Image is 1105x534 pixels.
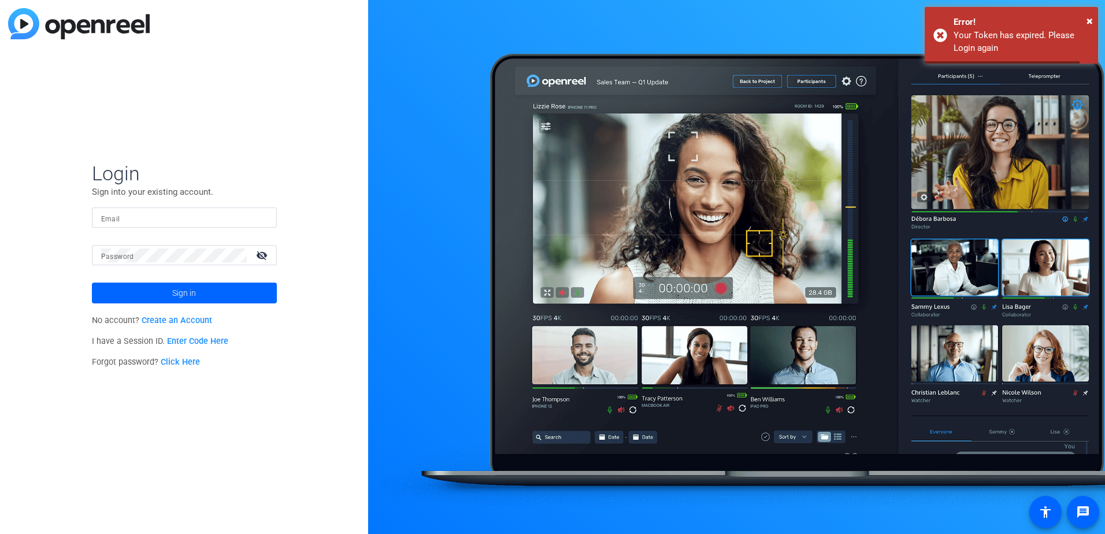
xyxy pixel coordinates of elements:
[167,336,228,346] a: Enter Code Here
[92,357,201,367] span: Forgot password?
[142,316,212,325] a: Create an Account
[161,357,200,367] a: Click Here
[1039,505,1052,519] mat-icon: accessibility
[249,247,277,264] mat-icon: visibility_off
[1087,14,1093,28] span: ×
[954,16,1089,29] div: Error!
[92,186,277,198] p: Sign into your existing account.
[101,211,268,225] input: Enter Email Address
[92,161,277,186] span: Login
[101,253,134,261] mat-label: Password
[954,29,1089,55] div: Your Token has expired. Please Login again
[1087,12,1093,29] button: Close
[172,279,196,307] span: Sign in
[92,336,229,346] span: I have a Session ID.
[1076,505,1090,519] mat-icon: message
[8,8,150,39] img: blue-gradient.svg
[101,215,120,223] mat-label: Email
[92,283,277,303] button: Sign in
[92,316,213,325] span: No account?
